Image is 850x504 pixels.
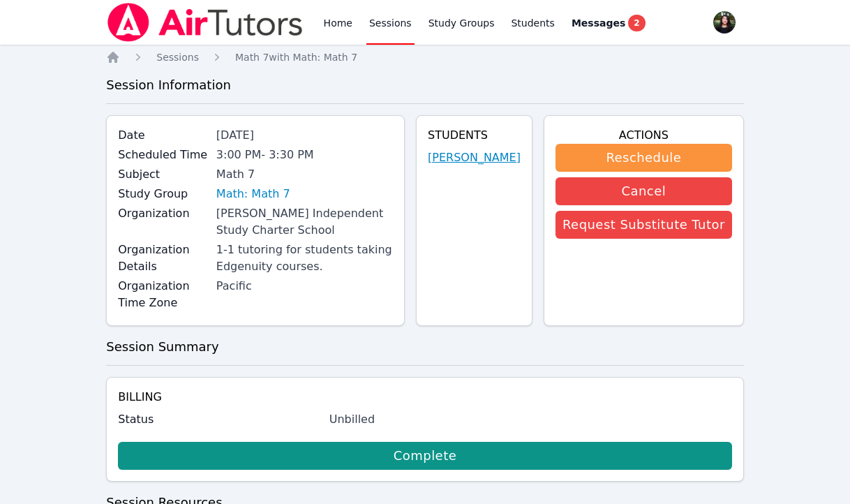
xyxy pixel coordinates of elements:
label: Organization [118,205,208,222]
span: Sessions [156,52,199,63]
span: 2 [628,15,645,31]
a: Math: Math 7 [216,186,290,202]
span: Messages [572,16,625,30]
label: Scheduled Time [118,147,208,163]
a: Sessions [156,50,199,64]
div: [PERSON_NAME] Independent Study Charter School [216,205,393,239]
h4: Actions [556,127,732,144]
div: Math 7 [216,166,393,183]
label: Subject [118,166,208,183]
div: [DATE] [216,127,393,144]
h3: Session Summary [106,337,744,357]
button: Request Substitute Tutor [556,211,732,239]
a: [PERSON_NAME] [428,149,521,166]
nav: Breadcrumb [106,50,744,64]
h3: Session Information [106,75,744,95]
span: Math 7 with Math: Math 7 [235,52,357,63]
div: 3:00 PM - 3:30 PM [216,147,393,163]
button: Cancel [556,177,732,205]
label: Study Group [118,186,208,202]
a: Complete [118,442,732,470]
div: Pacific [216,278,393,295]
img: Air Tutors [106,3,304,42]
label: Organization Time Zone [118,278,208,311]
label: Organization Details [118,242,208,275]
label: Status [118,411,321,428]
h4: Billing [118,389,732,406]
h4: Students [428,127,521,144]
div: 1-1 tutoring for students taking Edgenuity courses. [216,242,393,275]
button: Reschedule [556,144,732,172]
a: Math 7with Math: Math 7 [235,50,357,64]
label: Date [118,127,208,144]
div: Unbilled [329,411,732,428]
